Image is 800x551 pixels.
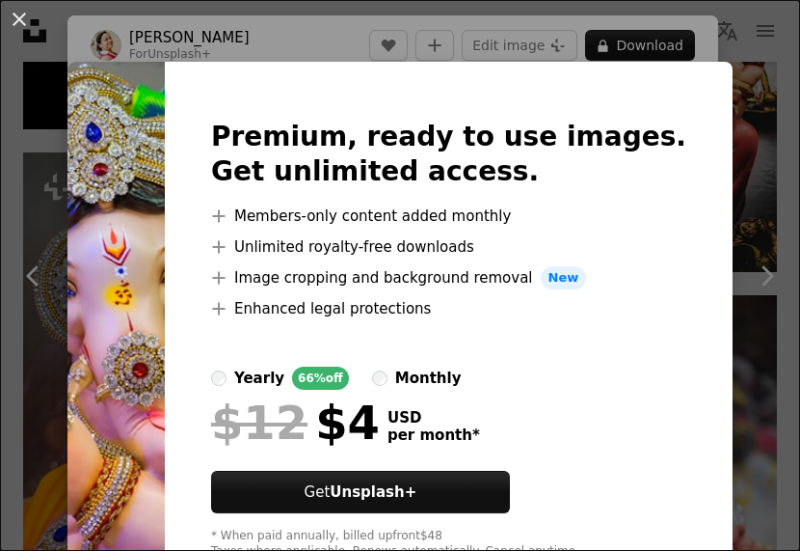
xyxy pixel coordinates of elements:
div: monthly [395,367,462,390]
li: Members-only content added monthly [211,205,686,228]
li: Unlimited royalty-free downloads [211,235,686,259]
div: $4 [211,398,380,448]
span: per month * [387,427,480,444]
span: USD [387,409,480,427]
span: $12 [211,398,307,448]
input: monthly [372,371,387,386]
input: yearly66%off [211,371,227,386]
span: New [541,266,587,289]
div: 66% off [292,367,349,390]
h2: Premium, ready to use images. Get unlimited access. [211,120,686,189]
button: GetUnsplash+ [211,471,510,513]
strong: Unsplash+ [330,483,416,501]
div: yearly [234,367,284,390]
li: Image cropping and background removal [211,266,686,289]
li: Enhanced legal protections [211,297,686,320]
